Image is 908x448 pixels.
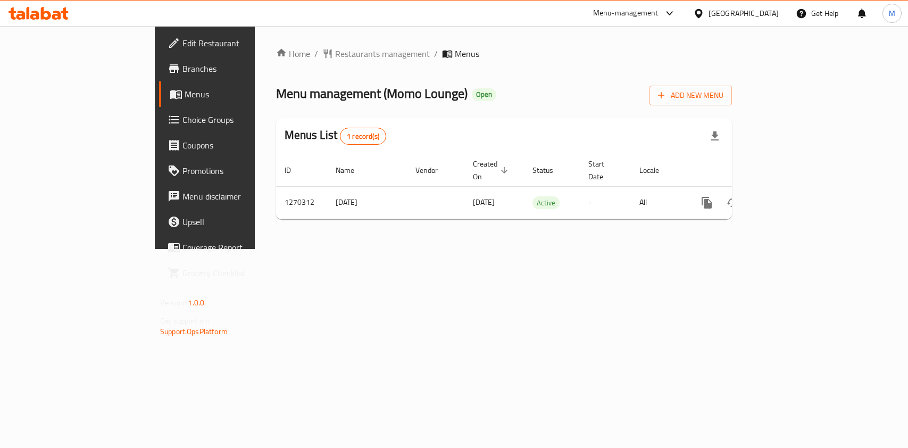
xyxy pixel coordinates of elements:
[473,157,511,183] span: Created On
[182,215,298,228] span: Upsell
[182,139,298,152] span: Coupons
[185,88,298,101] span: Menus
[160,314,209,328] span: Get support on:
[182,267,298,279] span: Grocery Checklist
[720,190,745,215] button: Change Status
[159,132,306,158] a: Coupons
[473,195,495,209] span: [DATE]
[276,81,468,105] span: Menu management ( Momo Lounge )
[532,196,560,209] div: Active
[159,260,306,286] a: Grocery Checklist
[182,37,298,49] span: Edit Restaurant
[639,164,673,177] span: Locale
[327,186,407,219] td: [DATE]
[285,127,386,145] h2: Menus List
[335,47,430,60] span: Restaurants management
[694,190,720,215] button: more
[182,190,298,203] span: Menu disclaimer
[159,184,306,209] a: Menu disclaimer
[314,47,318,60] li: /
[159,81,306,107] a: Menus
[182,113,298,126] span: Choice Groups
[182,241,298,254] span: Coverage Report
[889,7,895,19] span: M
[276,154,805,219] table: enhanced table
[532,164,567,177] span: Status
[631,186,686,219] td: All
[340,128,386,145] div: Total records count
[340,131,386,142] span: 1 record(s)
[182,164,298,177] span: Promotions
[455,47,479,60] span: Menus
[285,164,305,177] span: ID
[709,7,779,19] div: [GEOGRAPHIC_DATA]
[159,209,306,235] a: Upsell
[686,154,805,187] th: Actions
[188,296,204,310] span: 1.0.0
[159,158,306,184] a: Promotions
[160,296,186,310] span: Version:
[658,89,723,102] span: Add New Menu
[182,62,298,75] span: Branches
[322,47,430,60] a: Restaurants management
[159,56,306,81] a: Branches
[415,164,452,177] span: Vendor
[159,107,306,132] a: Choice Groups
[588,157,618,183] span: Start Date
[159,30,306,56] a: Edit Restaurant
[434,47,438,60] li: /
[702,123,728,149] div: Export file
[160,325,228,338] a: Support.OpsPlatform
[472,90,496,99] span: Open
[593,7,659,20] div: Menu-management
[472,88,496,101] div: Open
[159,235,306,260] a: Coverage Report
[336,164,368,177] span: Name
[276,47,732,60] nav: breadcrumb
[580,186,631,219] td: -
[532,197,560,209] span: Active
[649,86,732,105] button: Add New Menu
